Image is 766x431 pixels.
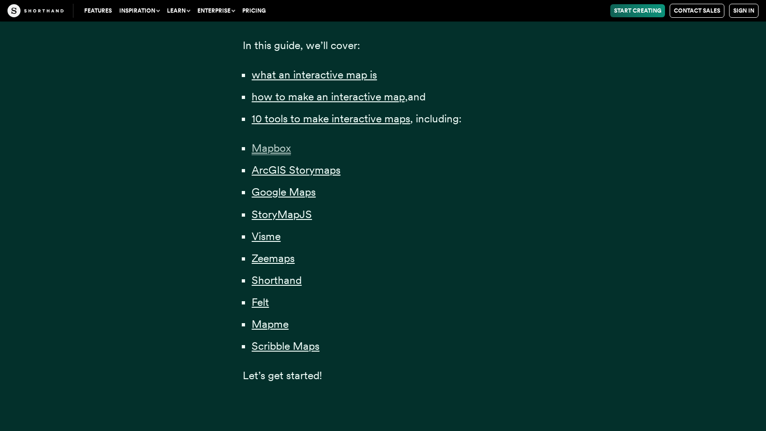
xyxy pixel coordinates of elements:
[610,4,665,17] a: Start Creating
[252,141,291,155] a: Mapbox
[243,39,360,52] span: In this guide, we’ll cover:
[252,318,289,331] a: Mapme
[408,90,426,103] span: and
[670,4,724,18] a: Contact Sales
[252,163,340,177] a: ArcGIS Storymaps
[80,4,116,17] a: Features
[252,296,269,309] a: Felt
[729,4,759,18] a: Sign in
[163,4,194,17] button: Learn
[194,4,238,17] button: Enterprise
[116,4,163,17] button: Inspiration
[252,252,295,265] a: Zeemaps
[410,112,462,125] span: , including:
[252,112,410,125] a: 10 tools to make interactive maps
[243,369,322,382] span: Let’s get started!
[238,4,269,17] a: Pricing
[252,339,319,353] a: Scribble Maps
[252,274,302,287] a: Shorthand
[7,4,64,17] img: The Craft
[252,208,312,221] a: StoryMapJS
[252,230,281,243] a: Visme
[252,68,377,81] a: what an interactive map is
[252,185,316,198] a: Google Maps
[252,90,408,103] a: how to make an interactive map,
